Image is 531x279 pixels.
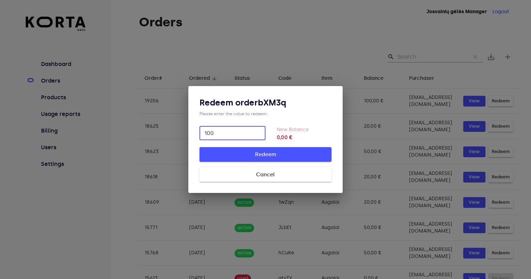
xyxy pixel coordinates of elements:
[199,97,332,108] h3: Redeem order bXM3q
[199,111,332,117] div: Please enter the value to redeem:
[199,167,332,182] button: Cancel
[211,170,320,179] span: Cancel
[277,127,309,133] label: New Balance
[199,147,332,162] button: Redeem
[211,150,320,159] span: Redeem
[277,133,332,142] strong: 0,00 €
